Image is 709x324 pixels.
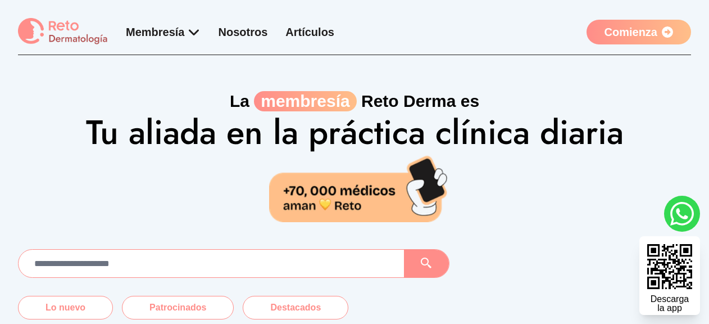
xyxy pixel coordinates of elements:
[18,296,113,319] button: Lo nuevo
[18,111,691,222] h1: Tu aliada en la práctica clínica diaria
[18,91,691,111] p: La Reto Derma es
[587,20,691,44] a: Comienza
[126,24,201,40] div: Membresía
[269,154,449,222] img: 70,000 médicos aman Reto
[18,18,108,46] img: logo Reto dermatología
[243,296,348,319] button: Destacados
[219,26,268,38] a: Nosotros
[254,91,356,111] span: membresía
[122,296,234,319] button: Patrocinados
[664,196,700,232] a: whatsapp button
[285,26,334,38] a: Artículos
[651,295,689,313] div: Descarga la app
